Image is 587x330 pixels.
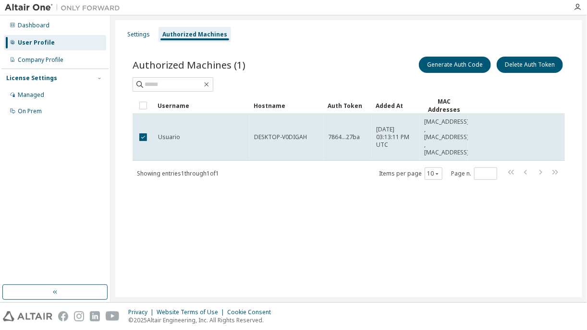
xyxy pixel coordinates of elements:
div: Auth Token [328,98,368,113]
p: © 2025 Altair Engineering, Inc. All Rights Reserved. [128,316,277,324]
img: youtube.svg [106,311,120,321]
div: Website Terms of Use [157,308,227,316]
span: DESKTOP-V0DIGAH [254,133,307,141]
div: On Prem [18,107,42,115]
div: Managed [18,91,44,99]
span: Usuario [158,133,180,141]
div: Hostname [254,98,320,113]
div: Added At [376,98,416,113]
span: Items per page [379,167,442,180]
button: 10 [427,170,440,177]
img: instagram.svg [74,311,84,321]
img: linkedin.svg [90,311,100,321]
div: Username [158,98,246,113]
button: Delete Auth Token [497,57,563,73]
span: Showing entries 1 through 1 of 1 [137,169,219,177]
img: altair_logo.svg [3,311,52,321]
div: Privacy [128,308,157,316]
img: Altair One [5,3,125,12]
div: License Settings [6,74,57,82]
div: Settings [127,31,150,38]
div: Company Profile [18,56,63,64]
div: Cookie Consent [227,308,277,316]
span: Page n. [451,167,497,180]
div: MAC Addresses [424,97,464,114]
span: [DATE] 03:13:11 PM UTC [376,126,416,149]
div: Authorized Machines [162,31,227,38]
button: Generate Auth Code [419,57,491,73]
img: facebook.svg [58,311,68,321]
span: Authorized Machines (1) [133,58,245,71]
div: User Profile [18,39,55,47]
span: [MAC_ADDRESS] , [MAC_ADDRESS] , [MAC_ADDRESS] [424,118,469,156]
span: 7864...27ba [328,133,360,141]
div: Dashboard [18,22,49,29]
